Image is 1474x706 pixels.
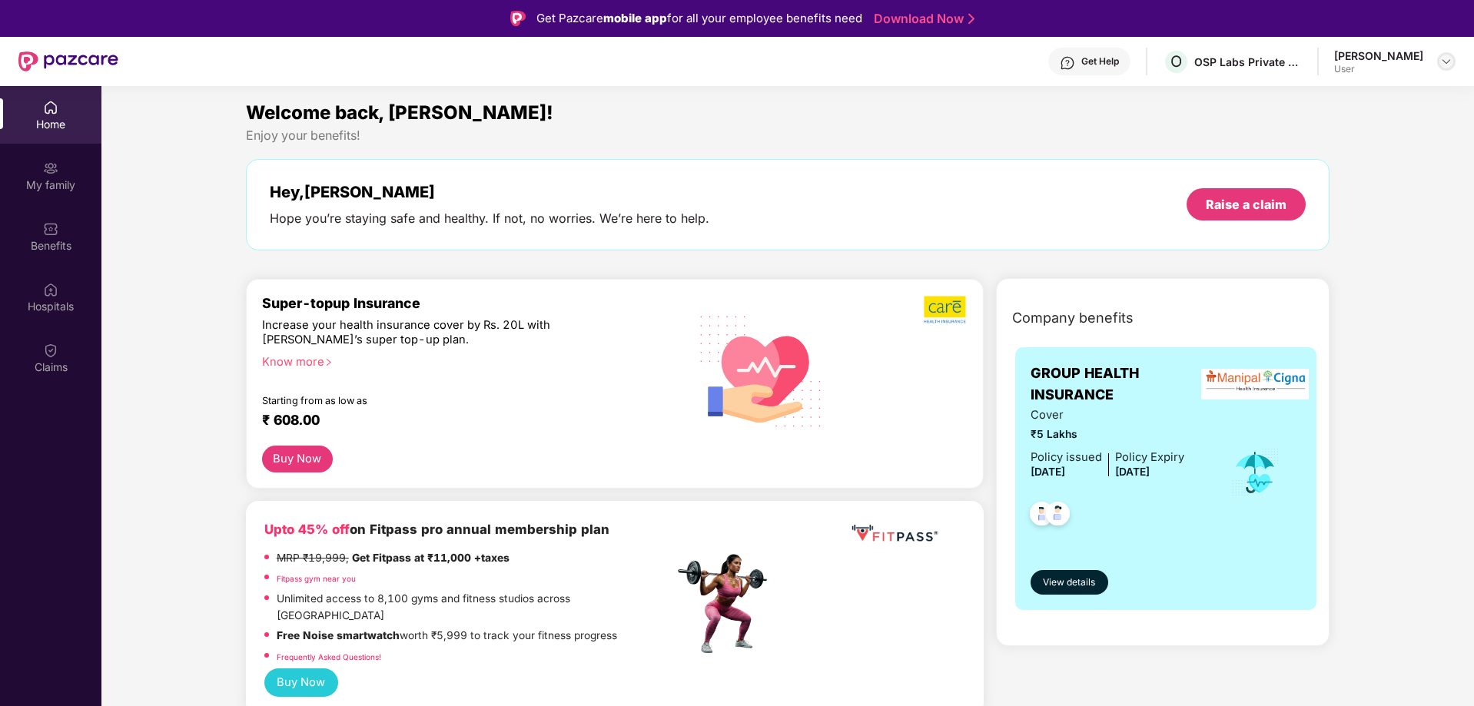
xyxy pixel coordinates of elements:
button: Buy Now [264,668,338,697]
span: O [1170,52,1182,71]
img: Logo [510,11,526,26]
div: Policy Expiry [1115,449,1184,466]
div: Know more [262,355,665,366]
img: fpp.png [673,550,781,658]
img: b5dec4f62d2307b9de63beb79f102df3.png [924,295,968,324]
div: ₹ 608.00 [262,412,659,430]
img: icon [1230,447,1280,498]
b: on Fitpass pro annual membership plan [264,522,609,537]
img: New Pazcare Logo [18,51,118,71]
span: [DATE] [1031,466,1065,478]
img: svg+xml;base64,PHN2ZyB3aWR0aD0iMjAiIGhlaWdodD0iMjAiIHZpZXdCb3g9IjAgMCAyMCAyMCIgZmlsbD0ibm9uZSIgeG... [43,161,58,176]
div: Enjoy your benefits! [246,128,1330,144]
img: svg+xml;base64,PHN2ZyBpZD0iSGVscC0zMngzMiIgeG1sbnM9Imh0dHA6Ly93d3cudzMub3JnLzIwMDAvc3ZnIiB3aWR0aD... [1060,55,1075,71]
a: Download Now [874,11,970,27]
p: worth ₹5,999 to track your fitness progress [277,628,617,645]
span: [DATE] [1115,466,1150,478]
img: svg+xml;base64,PHN2ZyBpZD0iSG9zcGl0YWxzIiB4bWxucz0iaHR0cDovL3d3dy53My5vcmcvMjAwMC9zdmciIHdpZHRoPS... [43,282,58,297]
img: insurerLogo [1201,369,1309,399]
span: Company benefits [1012,307,1134,329]
div: Hope you’re staying safe and healthy. If not, no worries. We’re here to help. [270,210,709,227]
strong: Get Fitpass at ₹11,000 +taxes [352,552,510,564]
div: OSP Labs Private Limited [1194,55,1302,69]
img: svg+xml;base64,PHN2ZyB4bWxucz0iaHR0cDovL3d3dy53My5vcmcvMjAwMC9zdmciIHdpZHRoPSI0OC45NDMiIGhlaWdodD... [1023,497,1061,535]
img: svg+xml;base64,PHN2ZyBpZD0iQmVuZWZpdHMiIHhtbG5zPSJodHRwOi8vd3d3LnczLm9yZy8yMDAwL3N2ZyIgd2lkdGg9Ij... [43,221,58,237]
div: Hey, [PERSON_NAME] [270,183,709,201]
div: Policy issued [1031,449,1102,466]
span: ₹5 Lakhs [1031,426,1184,443]
div: Get Pazcare for all your employee benefits need [536,9,862,28]
button: View details [1031,570,1108,595]
div: Get Help [1081,55,1119,68]
img: svg+xml;base64,PHN2ZyB4bWxucz0iaHR0cDovL3d3dy53My5vcmcvMjAwMC9zdmciIHhtbG5zOnhsaW5rPSJodHRwOi8vd3... [688,296,835,445]
div: Starting from as low as [262,395,609,406]
img: svg+xml;base64,PHN2ZyBpZD0iSG9tZSIgeG1sbnM9Imh0dHA6Ly93d3cudzMub3JnLzIwMDAvc3ZnIiB3aWR0aD0iMjAiIG... [43,100,58,115]
strong: mobile app [603,11,667,25]
div: Super-topup Insurance [262,295,674,311]
strong: Free Noise smartwatch [277,629,400,641]
img: svg+xml;base64,PHN2ZyBpZD0iRHJvcGRvd24tMzJ4MzIiIHhtbG5zPSJodHRwOi8vd3d3LnczLm9yZy8yMDAwL3N2ZyIgd2... [1440,55,1452,68]
p: Unlimited access to 8,100 gyms and fitness studios across [GEOGRAPHIC_DATA] [277,591,673,624]
a: Fitpass gym near you [277,574,356,583]
img: svg+xml;base64,PHN2ZyB4bWxucz0iaHR0cDovL3d3dy53My5vcmcvMjAwMC9zdmciIHdpZHRoPSI0OC45NDMiIGhlaWdodD... [1039,497,1077,535]
span: View details [1043,575,1095,590]
div: Raise a claim [1206,196,1286,213]
del: MRP ₹19,999, [277,552,349,564]
span: right [324,358,333,366]
div: Increase your health insurance cover by Rs. 20L with [PERSON_NAME]’s super top-up plan. [262,318,607,348]
img: Stroke [968,11,974,27]
b: Upto 45% off [264,522,350,537]
img: fppp.png [848,519,941,548]
div: [PERSON_NAME] [1334,48,1423,63]
div: User [1334,63,1423,75]
img: svg+xml;base64,PHN2ZyBpZD0iQ2xhaW0iIHhtbG5zPSJodHRwOi8vd3d3LnczLm9yZy8yMDAwL3N2ZyIgd2lkdGg9IjIwIi... [43,343,58,358]
span: Cover [1031,406,1184,424]
span: Welcome back, [PERSON_NAME]! [246,101,553,124]
a: Frequently Asked Questions! [277,652,381,661]
span: GROUP HEALTH INSURANCE [1031,363,1210,406]
button: Buy Now [262,446,333,472]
